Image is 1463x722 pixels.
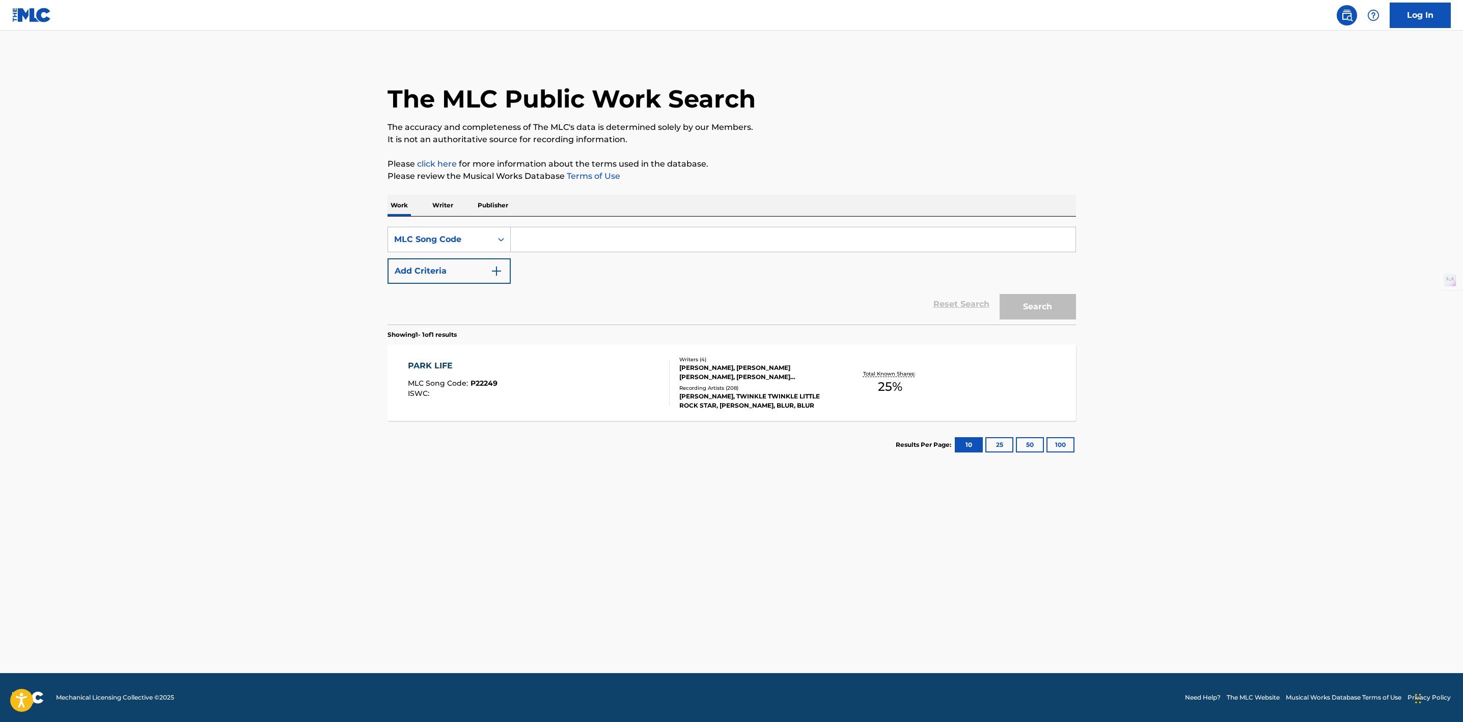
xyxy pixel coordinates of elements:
a: Privacy Policy [1407,693,1451,702]
div: Help [1363,5,1384,25]
p: Please for more information about the terms used in the database. [388,158,1076,170]
span: 25 % [878,378,902,396]
a: Need Help? [1185,693,1221,702]
p: It is not an authoritative source for recording information. [388,133,1076,146]
p: The accuracy and completeness of The MLC's data is determined solely by our Members. [388,121,1076,133]
img: MLC Logo [12,8,51,22]
p: Results Per Page: [896,440,954,449]
p: Showing 1 - 1 of 1 results [388,330,457,339]
p: Please review the Musical Works Database [388,170,1076,182]
form: Search Form [388,227,1076,325]
button: 10 [955,437,983,452]
div: [PERSON_NAME], [PERSON_NAME] [PERSON_NAME], [PERSON_NAME] [PERSON_NAME], [PERSON_NAME] [679,363,833,382]
button: Add Criteria [388,258,511,284]
img: search [1341,9,1353,21]
span: MLC Song Code : [408,379,471,388]
img: 9d2ae6d4665cec9f34b9.svg [490,265,503,277]
p: Work [388,195,411,216]
p: Writer [429,195,456,216]
p: Publisher [475,195,511,216]
div: Writers ( 4 ) [679,356,833,363]
div: Recording Artists ( 208 ) [679,384,833,392]
h1: The MLC Public Work Search [388,84,756,114]
div: MLC Song Code [394,233,486,246]
p: Total Known Shares: [863,370,918,378]
button: 50 [1016,437,1044,452]
span: Mechanical Licensing Collective © 2025 [56,693,174,702]
a: The MLC Website [1227,693,1280,702]
div: PARK LIFE [408,360,498,372]
a: Log In [1390,3,1451,28]
button: 100 [1046,437,1074,452]
img: logo [12,691,44,704]
span: ISWC : [408,389,432,398]
button: 25 [985,437,1013,452]
div: Drag [1415,683,1421,714]
a: Terms of Use [565,171,620,181]
a: PARK LIFEMLC Song Code:P22249ISWC:Writers (4)[PERSON_NAME], [PERSON_NAME] [PERSON_NAME], [PERSON_... [388,344,1076,421]
a: Musical Works Database Terms of Use [1286,693,1401,702]
span: P22249 [471,379,498,388]
div: [PERSON_NAME], TWINKLE TWINKLE LITTLE ROCK STAR, [PERSON_NAME], BLUR, BLUR [679,392,833,410]
a: Public Search [1337,5,1357,25]
img: help [1367,9,1379,21]
iframe: Chat Widget [1412,673,1463,722]
a: click here [417,159,457,169]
